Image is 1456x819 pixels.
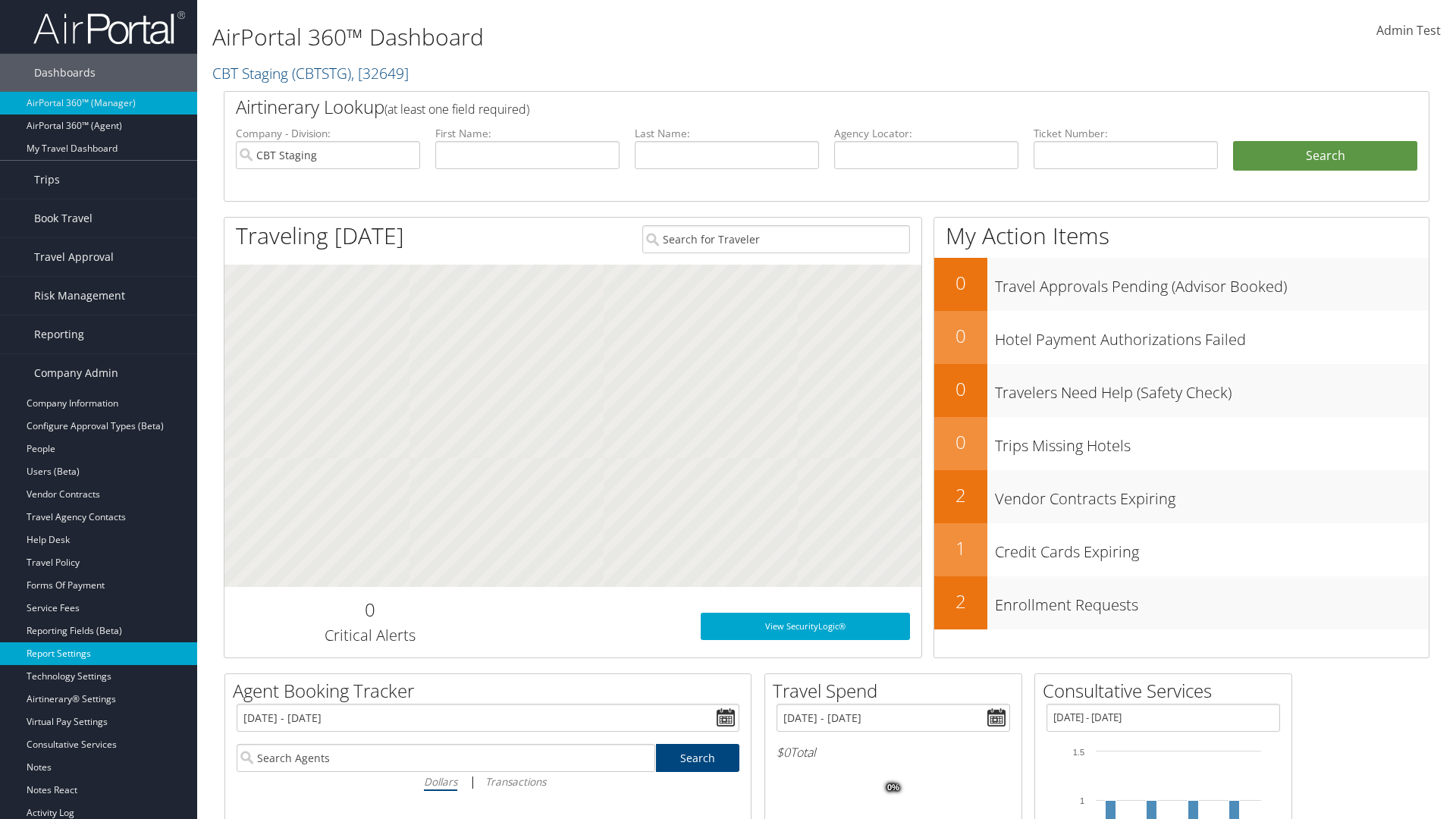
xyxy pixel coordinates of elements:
h1: AirPortal 360™ Dashboard [212,21,1031,53]
h2: 0 [934,270,987,296]
h2: 2 [934,588,987,614]
span: Admin Test [1376,22,1441,39]
div: | [237,772,739,791]
a: 0Hotel Payment Authorizations Failed [934,311,1429,364]
h2: 0 [934,323,987,349]
span: Book Travel [34,199,93,237]
a: CBT Staging [212,63,409,83]
h2: 0 [236,597,504,623]
a: Search [656,744,740,772]
a: 2Enrollment Requests [934,576,1429,629]
span: Dashboards [34,54,96,92]
span: , [ 32649 ] [351,63,409,83]
h2: 0 [934,376,987,402]
a: 0Travelers Need Help (Safety Check) [934,364,1429,417]
label: Ticket Number: [1034,126,1218,141]
span: (at least one field required) [384,101,529,118]
h1: My Action Items [934,220,1429,252]
span: Risk Management [34,277,125,315]
label: Last Name: [635,126,819,141]
i: Dollars [424,774,457,789]
label: First Name: [435,126,620,141]
label: Company - Division: [236,126,420,141]
span: $0 [777,744,790,761]
i: Transactions [485,774,546,789]
h2: 2 [934,482,987,508]
a: 0Travel Approvals Pending (Advisor Booked) [934,258,1429,311]
input: Search Agents [237,744,655,772]
span: Trips [34,161,60,199]
h3: Trips Missing Hotels [995,428,1429,457]
h3: Credit Cards Expiring [995,534,1429,563]
button: Search [1233,141,1417,171]
img: airportal-logo.png [33,10,185,45]
span: ( CBTSTG ) [292,63,351,83]
h3: Hotel Payment Authorizations Failed [995,322,1429,350]
a: 1Credit Cards Expiring [934,523,1429,576]
h3: Travel Approvals Pending (Advisor Booked) [995,268,1429,297]
a: View SecurityLogic® [701,613,910,640]
label: Agency Locator: [834,126,1018,141]
span: Company Admin [34,354,118,392]
h2: Agent Booking Tracker [233,678,751,704]
tspan: 1.5 [1073,748,1084,757]
h2: Travel Spend [773,678,1021,704]
a: 0Trips Missing Hotels [934,417,1429,470]
h3: Enrollment Requests [995,587,1429,616]
h2: Consultative Services [1043,678,1291,704]
h6: Total [777,744,1010,761]
tspan: 1 [1080,796,1084,805]
h3: Travelers Need Help (Safety Check) [995,375,1429,403]
span: Reporting [34,315,84,353]
h2: 1 [934,535,987,561]
h3: Vendor Contracts Expiring [995,481,1429,510]
tspan: 0% [887,783,899,792]
a: Admin Test [1376,8,1441,55]
h2: 0 [934,429,987,455]
h1: Traveling [DATE] [236,220,404,252]
h2: Airtinerary Lookup [236,94,1317,120]
span: Travel Approval [34,238,114,276]
h3: Critical Alerts [236,625,504,646]
input: Search for Traveler [642,225,910,253]
a: 2Vendor Contracts Expiring [934,470,1429,523]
